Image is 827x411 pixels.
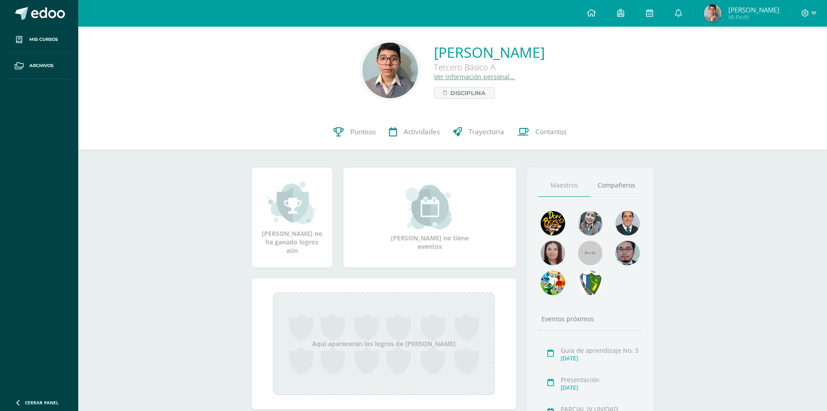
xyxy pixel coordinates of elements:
img: eec80b72a0218df6e1b0c014193c2b59.png [615,211,640,235]
img: 45bd7986b8947ad7e5894cbc9b781108.png [578,211,602,235]
a: Punteos [327,114,382,150]
a: Archivos [7,53,71,79]
img: event_small.png [405,185,454,229]
a: [PERSON_NAME] [434,43,545,62]
div: Presentación [561,375,640,384]
img: 67c3d6f6ad1c930a517675cdc903f95f.png [541,241,565,265]
span: Punteos [350,127,376,136]
a: Ver información personal... [434,72,515,81]
span: [PERSON_NAME] [728,5,779,14]
span: Mis cursos [29,36,58,43]
a: Disciplina [434,87,495,99]
div: [DATE] [561,355,640,362]
div: [PERSON_NAME] no tiene eventos [385,185,474,251]
span: Archivos [29,62,53,69]
div: [DATE] [561,384,640,391]
span: Actividades [404,127,440,136]
a: Trayectoria [446,114,511,150]
div: Guía de aprendizaje No. 3 [561,346,640,355]
img: 55x55 [578,241,602,265]
div: Tercero Básico A [434,62,545,72]
a: Maestros [538,174,590,197]
div: [PERSON_NAME] no ha ganado logros aún [261,180,324,255]
span: Cerrar panel [25,399,59,406]
span: Trayectoria [469,127,504,136]
div: Aquí aparecerán los logros de [PERSON_NAME] [273,292,495,395]
img: 29fc2a48271e3f3676cb2cb292ff2552.png [541,211,565,235]
img: 5d3107f06e00010d7312cc6e43ee8545.png [362,43,418,98]
span: Mi Perfil [728,13,779,21]
img: 9bd1d99b41811a6fd45b1ca8a897b98a.png [704,4,722,22]
span: Contactos [535,127,566,136]
a: Mis cursos [7,27,71,53]
span: Disciplina [450,88,486,98]
img: a43eca2235894a1cc1b3d6ce2f11d98a.png [541,271,565,295]
img: achievement_small.png [268,180,316,225]
a: Compañeros [590,174,643,197]
div: Eventos próximos [538,315,643,323]
img: 6e7c8ff660ca3d407ab6d57b0593547c.png [578,271,602,295]
a: Contactos [511,114,573,150]
img: d0e54f245e8330cebada5b5b95708334.png [615,241,640,265]
a: Actividades [382,114,446,150]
